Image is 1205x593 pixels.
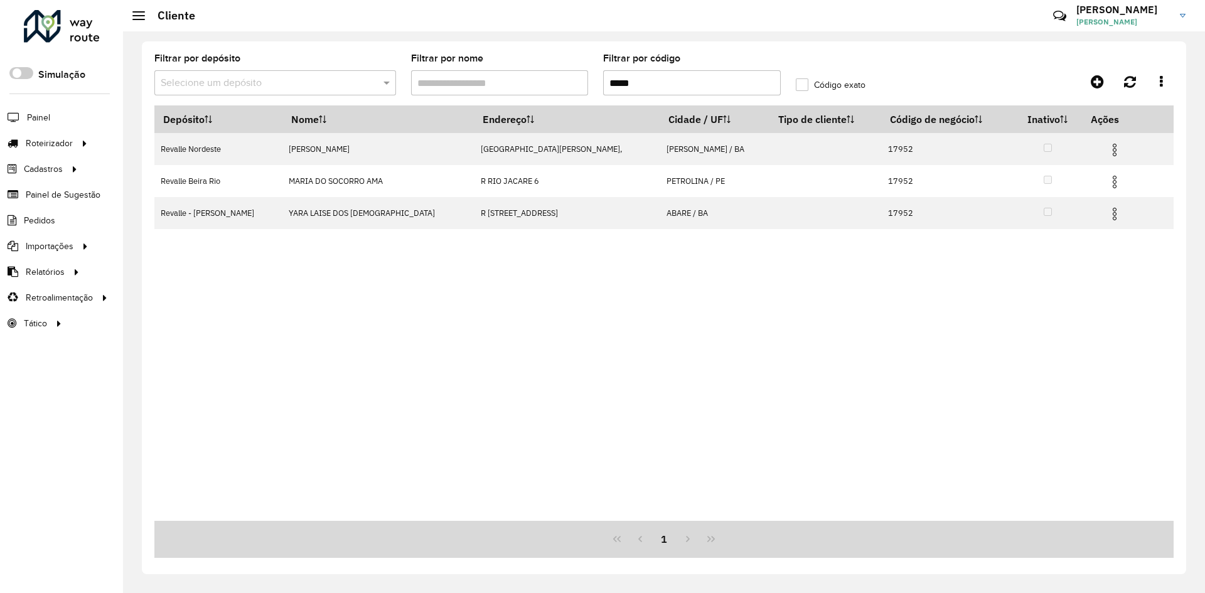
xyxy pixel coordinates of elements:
td: R RIO JACARE 6 [474,165,660,197]
label: Filtrar por depósito [154,51,240,66]
th: Inativo [1013,106,1082,133]
td: Revalle Nordeste [154,133,282,165]
td: [PERSON_NAME] [282,133,474,165]
th: Nome [282,106,474,133]
th: Cidade / UF [660,106,769,133]
a: Contato Rápido [1046,3,1073,29]
span: Retroalimentação [26,291,93,304]
td: YARA LAISE DOS [DEMOGRAPHIC_DATA] [282,197,474,229]
td: [GEOGRAPHIC_DATA][PERSON_NAME], [474,133,660,165]
span: Painel de Sugestão [26,188,100,201]
label: Filtrar por código [603,51,680,66]
td: [PERSON_NAME] / BA [660,133,769,165]
td: ABARE / BA [660,197,769,229]
h3: [PERSON_NAME] [1076,4,1170,16]
span: Painel [27,111,50,124]
label: Simulação [38,67,85,82]
button: 1 [652,527,676,551]
span: [PERSON_NAME] [1076,16,1170,28]
td: 17952 [882,133,1014,165]
td: R [STREET_ADDRESS] [474,197,660,229]
td: 17952 [882,165,1014,197]
span: Cadastros [24,163,63,176]
th: Tipo de cliente [769,106,882,133]
label: Filtrar por nome [411,51,483,66]
th: Código de negócio [882,106,1014,133]
th: Depósito [154,106,282,133]
span: Roteirizador [26,137,73,150]
td: Revalle Beira Rio [154,165,282,197]
h2: Cliente [145,9,195,23]
td: MARIA DO SOCORRO AMA [282,165,474,197]
td: 17952 [882,197,1014,229]
span: Importações [26,240,73,253]
td: Revalle - [PERSON_NAME] [154,197,282,229]
td: PETROLINA / PE [660,165,769,197]
span: Relatórios [26,265,65,279]
span: Tático [24,317,47,330]
th: Endereço [474,106,660,133]
th: Ações [1082,106,1157,132]
span: Pedidos [24,214,55,227]
label: Código exato [796,78,865,92]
